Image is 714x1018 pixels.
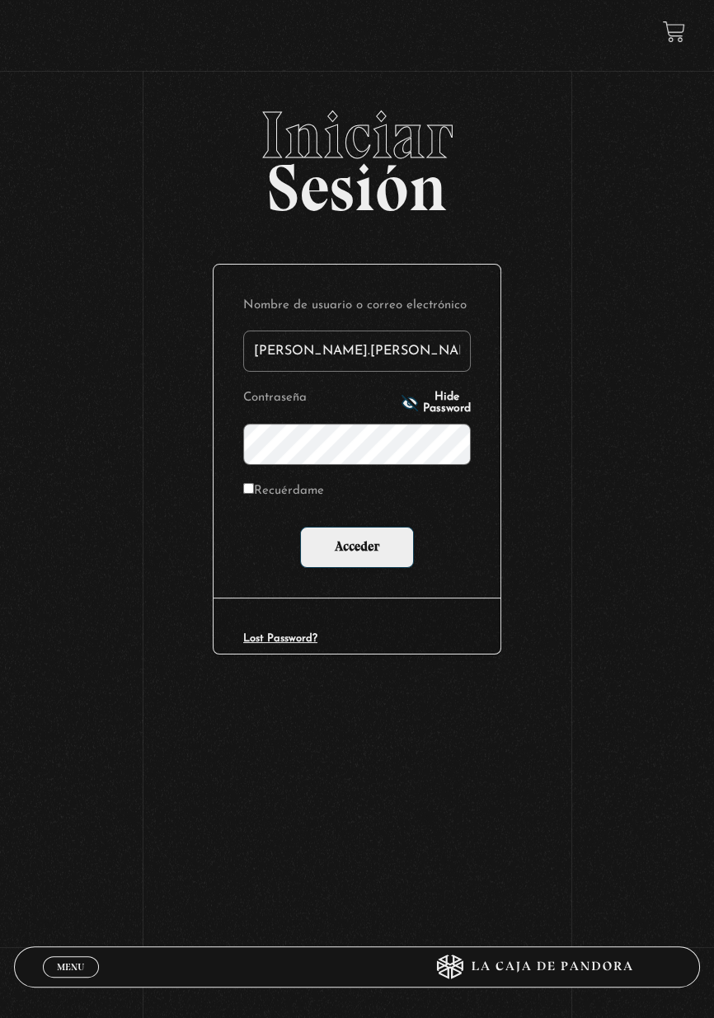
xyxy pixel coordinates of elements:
[243,633,317,644] a: Lost Password?
[243,480,324,504] label: Recuérdame
[243,387,397,410] label: Contraseña
[52,976,91,988] span: Cerrar
[423,392,471,415] span: Hide Password
[57,962,84,972] span: Menu
[300,527,414,568] input: Acceder
[243,483,254,494] input: Recuérdame
[402,392,471,415] button: Hide Password
[14,102,699,208] h2: Sesión
[663,21,685,43] a: View your shopping cart
[14,102,699,168] span: Iniciar
[243,294,471,318] label: Nombre de usuario o correo electrónico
